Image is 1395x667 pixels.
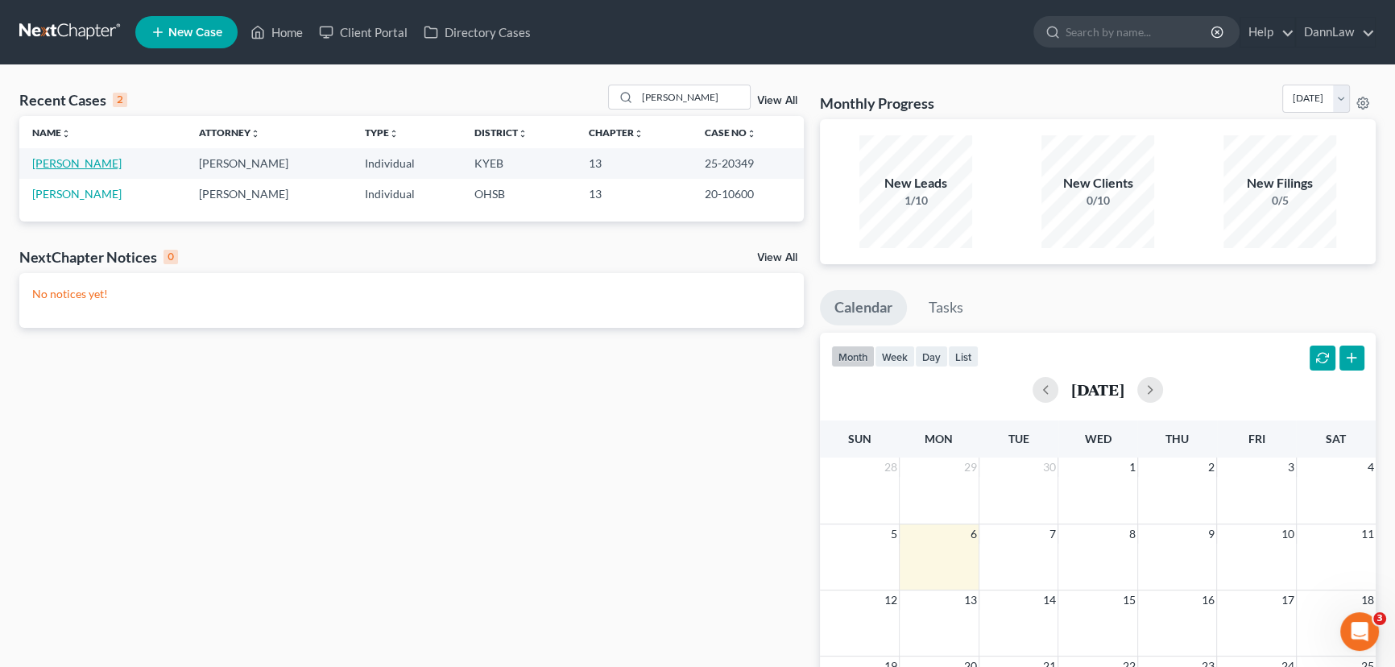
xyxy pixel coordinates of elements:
[1326,432,1346,445] span: Sat
[1041,458,1058,477] span: 30
[914,290,978,325] a: Tasks
[1041,590,1058,610] span: 14
[875,346,915,367] button: week
[925,432,953,445] span: Mon
[61,129,71,139] i: unfold_more
[883,458,899,477] span: 28
[32,156,122,170] a: [PERSON_NAME]
[576,179,693,209] td: 13
[692,148,804,178] td: 25-20349
[1041,193,1154,209] div: 0/10
[1296,18,1375,47] a: DannLaw
[1280,524,1296,544] span: 10
[168,27,222,39] span: New Case
[113,93,127,107] div: 2
[1223,193,1336,209] div: 0/5
[1071,381,1124,398] h2: [DATE]
[416,18,539,47] a: Directory Cases
[820,290,907,325] a: Calendar
[820,93,934,113] h3: Monthly Progress
[576,148,693,178] td: 13
[589,126,644,139] a: Chapterunfold_more
[462,179,576,209] td: OHSB
[1360,524,1376,544] span: 11
[1200,590,1216,610] span: 16
[352,179,462,209] td: Individual
[32,187,122,201] a: [PERSON_NAME]
[32,286,791,302] p: No notices yet!
[32,126,71,139] a: Nameunfold_more
[831,346,875,367] button: month
[1066,17,1213,47] input: Search by name...
[1223,174,1336,193] div: New Filings
[1128,524,1137,544] span: 8
[1280,590,1296,610] span: 17
[969,524,979,544] span: 6
[186,148,353,178] td: [PERSON_NAME]
[474,126,528,139] a: Districtunfold_more
[352,148,462,178] td: Individual
[747,129,756,139] i: unfold_more
[1240,18,1294,47] a: Help
[1366,458,1376,477] span: 4
[1041,174,1154,193] div: New Clients
[1207,524,1216,544] span: 9
[757,95,797,106] a: View All
[1128,458,1137,477] span: 1
[186,179,353,209] td: [PERSON_NAME]
[859,193,972,209] div: 1/10
[1207,458,1216,477] span: 2
[1008,432,1029,445] span: Tue
[948,346,979,367] button: list
[1165,432,1189,445] span: Thu
[311,18,416,47] a: Client Portal
[915,346,948,367] button: day
[757,252,797,263] a: View All
[19,90,127,110] div: Recent Cases
[365,126,399,139] a: Typeunfold_more
[1373,612,1386,625] span: 3
[1121,590,1137,610] span: 15
[518,129,528,139] i: unfold_more
[462,148,576,178] td: KYEB
[1048,524,1058,544] span: 7
[883,590,899,610] span: 12
[962,590,979,610] span: 13
[1360,590,1376,610] span: 18
[634,129,644,139] i: unfold_more
[848,432,871,445] span: Sun
[1084,432,1111,445] span: Wed
[199,126,260,139] a: Attorneyunfold_more
[19,247,178,267] div: NextChapter Notices
[1340,612,1379,651] iframe: Intercom live chat
[705,126,756,139] a: Case Nounfold_more
[250,129,260,139] i: unfold_more
[889,524,899,544] span: 5
[242,18,311,47] a: Home
[389,129,399,139] i: unfold_more
[164,250,178,264] div: 0
[962,458,979,477] span: 29
[692,179,804,209] td: 20-10600
[1286,458,1296,477] span: 3
[1248,432,1265,445] span: Fri
[859,174,972,193] div: New Leads
[637,85,750,109] input: Search by name...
